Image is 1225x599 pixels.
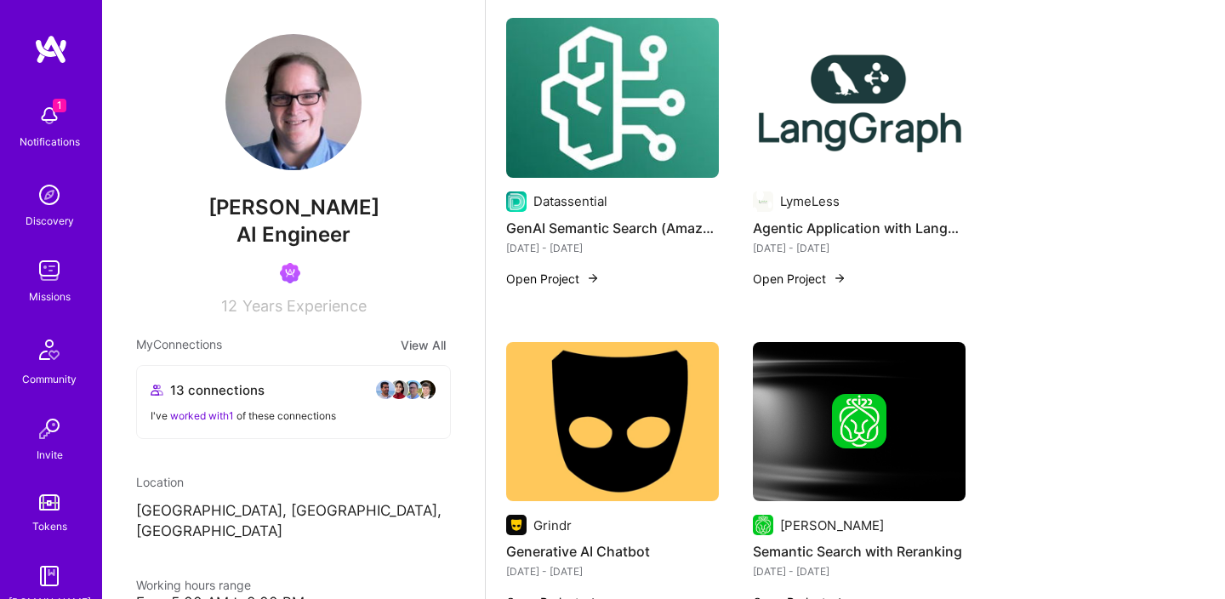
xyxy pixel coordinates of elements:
[53,99,66,112] span: 1
[29,288,71,305] div: Missions
[832,394,886,448] img: Company logo
[136,335,222,355] span: My Connections
[753,342,966,502] img: cover
[170,381,265,399] span: 13 connections
[416,379,436,400] img: avatar
[753,515,773,535] img: Company logo
[29,329,70,370] img: Community
[39,494,60,511] img: tokens
[753,18,966,178] img: Agentic Application with LangGraph
[32,517,67,535] div: Tokens
[32,254,66,288] img: teamwork
[136,195,451,220] span: [PERSON_NAME]
[136,578,251,592] span: Working hours range
[506,217,719,239] h4: GenAI Semantic Search (Amazon Bedrock, OpenAI, Knowledge Base)
[586,271,600,285] img: arrow-right
[136,501,451,542] p: [GEOGRAPHIC_DATA], [GEOGRAPHIC_DATA], [GEOGRAPHIC_DATA]
[402,379,423,400] img: avatar
[506,270,600,288] button: Open Project
[280,263,300,283] img: Been on Mission
[780,192,840,210] div: LymeLess
[225,34,362,170] img: User Avatar
[533,516,572,534] div: Grindr
[753,239,966,257] div: [DATE] - [DATE]
[753,540,966,562] h4: Semantic Search with Reranking
[506,515,527,535] img: Company logo
[32,559,66,593] img: guide book
[136,473,451,491] div: Location
[221,297,237,315] span: 12
[833,271,846,285] img: arrow-right
[26,212,74,230] div: Discovery
[32,178,66,212] img: discovery
[506,562,719,580] div: [DATE] - [DATE]
[533,192,607,210] div: Datassential
[753,270,846,288] button: Open Project
[506,239,719,257] div: [DATE] - [DATE]
[506,18,719,178] img: GenAI Semantic Search (Amazon Bedrock, OpenAI, Knowledge Base)
[753,562,966,580] div: [DATE] - [DATE]
[20,133,80,151] div: Notifications
[375,379,396,400] img: avatar
[242,297,367,315] span: Years Experience
[396,335,451,355] button: View All
[170,409,234,422] span: worked with 1
[32,99,66,133] img: bell
[151,384,163,396] i: icon Collaborator
[236,222,350,247] span: AI Engineer
[753,217,966,239] h4: Agentic Application with LangGraph
[22,370,77,388] div: Community
[151,407,436,425] div: I've of these connections
[506,342,719,502] img: Generative AI Chatbot
[389,379,409,400] img: avatar
[506,191,527,212] img: Company logo
[506,540,719,562] h4: Generative AI Chatbot
[37,446,63,464] div: Invite
[780,516,884,534] div: [PERSON_NAME]
[136,365,451,439] button: 13 connectionsavataravataravataravatarI've worked with1 of these connections
[32,412,66,446] img: Invite
[34,34,68,65] img: logo
[753,191,773,212] img: Company logo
